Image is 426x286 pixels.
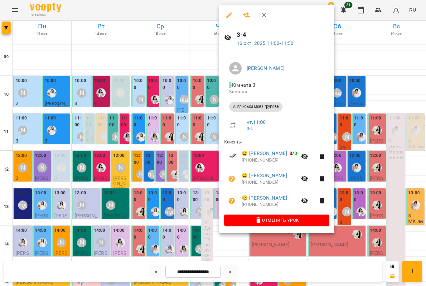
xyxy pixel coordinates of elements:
[247,119,266,125] a: чт , 11:00
[242,179,297,186] p: [PHONE_NUMBER]
[294,150,297,156] span: 0
[224,215,329,226] button: Отменить Урок
[242,150,287,157] a: 😀 [PERSON_NAME]
[229,104,283,109] span: Англійська мова групове
[237,40,294,46] a: 16 окт. 2025 11:00-11:50
[242,194,287,202] a: 😀 [PERSON_NAME]
[247,126,253,131] a: 3-4
[229,82,257,88] span: - Кімната 3
[229,89,324,95] p: Комната
[242,157,297,163] p: [PHONE_NUMBER]
[242,172,287,179] a: 😀 [PERSON_NAME]
[289,150,297,156] b: /
[242,201,297,208] p: [PHONE_NUMBER]
[289,150,292,156] span: 8
[229,152,237,159] svg: Визит оплачен
[224,171,239,186] button: Визит пока не оплачен. Добавить оплату?
[229,216,324,224] span: Отменить Урок
[224,193,239,208] button: Визит пока не оплачен. Добавить оплату?
[237,30,330,40] h6: 3-4
[224,139,329,215] ul: Клиенты
[247,65,284,71] a: [PERSON_NAME]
